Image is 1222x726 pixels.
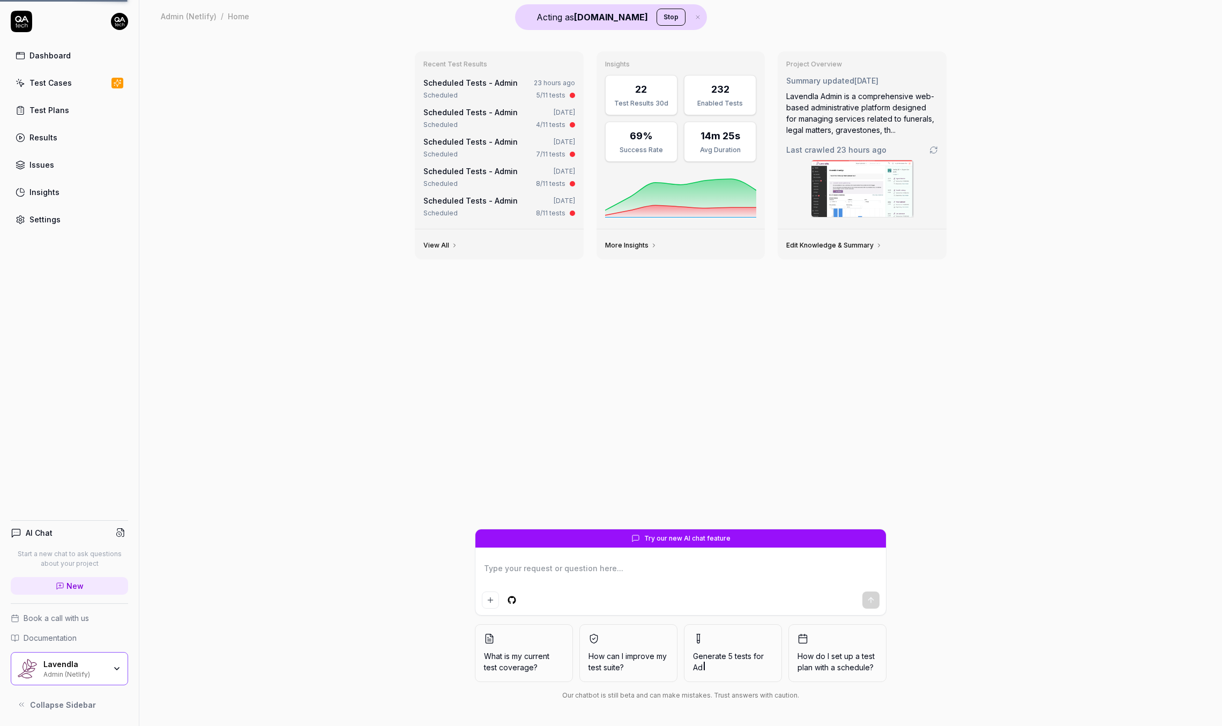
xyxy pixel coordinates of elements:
span: What is my current test coverage? [484,650,564,673]
time: 23 hours ago [837,145,886,154]
div: 5/11 tests [537,91,565,100]
div: / [221,11,223,21]
a: Edit Knowledge & Summary [786,241,882,250]
img: 7ccf6c19-61ad-4a6c-8811-018b02a1b829.jpg [111,13,128,30]
button: Lavendla LogoLavendlaAdmin (Netlify) [11,652,128,685]
button: How do I set up a test plan with a schedule? [788,624,886,682]
div: 7/11 tests [536,149,565,159]
time: [DATE] [554,197,575,205]
a: Scheduled Tests - Admin[DATE]Scheduled7/11 tests [421,134,577,161]
span: Summary updated [786,76,854,85]
a: Documentation [11,632,128,643]
button: Collapse Sidebar [11,694,128,715]
button: Add attachment [482,592,499,609]
div: Test Cases [29,77,72,88]
a: Dashboard [11,45,128,66]
h3: Insights [605,60,757,69]
a: Test Plans [11,100,128,121]
span: Try our new AI chat feature [644,534,731,543]
div: 14m 25s [701,129,740,143]
a: Scheduled Tests - Admin[DATE]Scheduled8/11 tests [421,193,577,220]
p: Start a new chat to ask questions about your project [11,549,128,568]
div: Admin (Netlify) [161,11,217,21]
h4: AI Chat [26,527,53,538]
div: Scheduled [423,120,458,130]
a: Settings [11,209,128,230]
span: Collapse Sidebar [30,699,96,710]
span: Book a call with us [24,612,89,624]
div: Results [29,132,57,143]
button: Stop [657,9,685,26]
a: More Insights [605,241,657,250]
div: 69% [630,129,653,143]
time: [DATE] [554,138,575,146]
time: [DATE] [554,108,575,116]
div: Lavendla [43,660,106,669]
div: Scheduled [423,179,458,189]
a: Scheduled Tests - Admin [423,137,518,146]
div: Avg Duration [691,145,749,155]
a: View All [423,241,458,250]
button: How can I improve my test suite? [579,624,677,682]
span: Documentation [24,632,77,643]
div: 22 [635,82,647,96]
div: Test Plans [29,104,69,116]
a: Test Cases [11,72,128,93]
a: Scheduled Tests - Admin [423,167,518,176]
div: Admin (Netlify) [43,669,106,678]
a: Results [11,127,128,148]
a: Issues [11,154,128,175]
div: Scheduled [423,91,458,100]
div: Our chatbot is still beta and can make mistakes. Trust answers with caution. [475,691,886,700]
div: Dashboard [29,50,71,61]
div: 8/11 tests [536,208,565,218]
div: Success Rate [612,145,670,155]
div: Issues [29,159,54,170]
span: Ad [693,663,703,672]
a: Scheduled Tests - Admin [423,78,518,87]
a: Scheduled Tests - Admin23 hours agoScheduled5/11 tests [421,75,577,102]
a: New [11,577,128,595]
div: 232 [711,82,729,96]
time: [DATE] [854,76,878,85]
div: Home [228,11,249,21]
div: Test Results 30d [612,99,670,108]
a: Insights [11,182,128,203]
span: How can I improve my test suite? [588,650,668,673]
h3: Recent Test Results [423,60,575,69]
a: Scheduled Tests - Admin [423,196,518,205]
a: Scheduled Tests - Admin[DATE]Scheduled8/11 tests [421,163,577,191]
time: [DATE] [554,167,575,175]
div: Enabled Tests [691,99,749,108]
h3: Project Overview [786,60,938,69]
time: 23 hours ago [534,79,575,87]
span: New [66,580,84,592]
div: 8/11 tests [536,179,565,189]
div: Settings [29,214,61,225]
div: Scheduled [423,149,458,159]
span: How do I set up a test plan with a schedule? [798,650,877,673]
div: Insights [29,186,59,198]
a: Scheduled Tests - Admin [423,108,518,117]
button: Generate 5 tests forAd [684,624,782,682]
div: 4/11 tests [536,120,565,130]
button: What is my current test coverage? [475,624,573,682]
a: Scheduled Tests - Admin[DATE]Scheduled4/11 tests [421,104,577,132]
img: Lavendla Logo [18,659,37,678]
a: Go to crawling settings [929,146,938,154]
span: Last crawled [786,144,886,155]
div: Lavendla Admin is a comprehensive web-based administrative platform designed for managing service... [786,91,938,136]
span: Generate 5 tests for [693,650,773,673]
a: Book a call with us [11,612,128,624]
div: Scheduled [423,208,458,218]
img: Screenshot [811,160,913,217]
